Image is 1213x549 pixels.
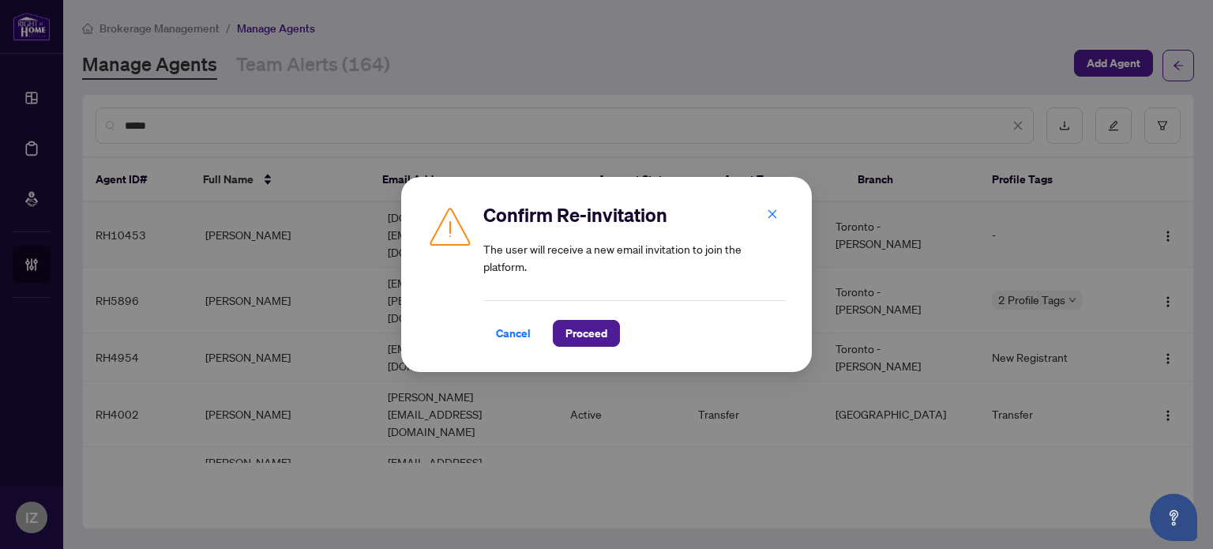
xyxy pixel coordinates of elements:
article: The user will receive a new email invitation to join the platform. [483,240,787,275]
button: Open asap [1150,494,1197,541]
span: Proceed [565,321,607,346]
button: Proceed [553,320,620,347]
img: Caution Icon [426,202,474,250]
span: close [767,209,778,220]
h2: Confirm Re-invitation [483,202,787,227]
span: Cancel [496,321,531,346]
button: Cancel [483,320,543,347]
